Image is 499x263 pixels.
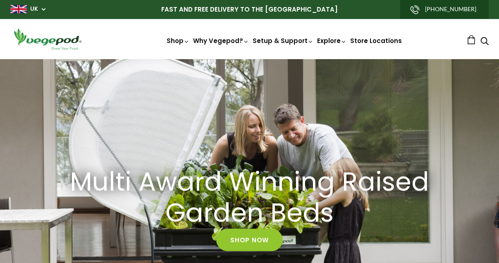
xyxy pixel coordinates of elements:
a: Explore [317,36,347,45]
a: Search [480,38,489,46]
img: Vegepod [10,27,85,51]
a: Store Locations [350,36,402,45]
img: gb_large.png [10,5,27,13]
a: Shop Now [216,229,283,251]
a: Setup & Support [253,36,314,45]
a: Multi Award Winning Raised Garden Beds [48,167,451,229]
a: Shop [167,36,190,45]
h2: Multi Award Winning Raised Garden Beds [64,167,436,229]
a: UK [30,5,38,13]
a: Why Vegepod? [193,36,249,45]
